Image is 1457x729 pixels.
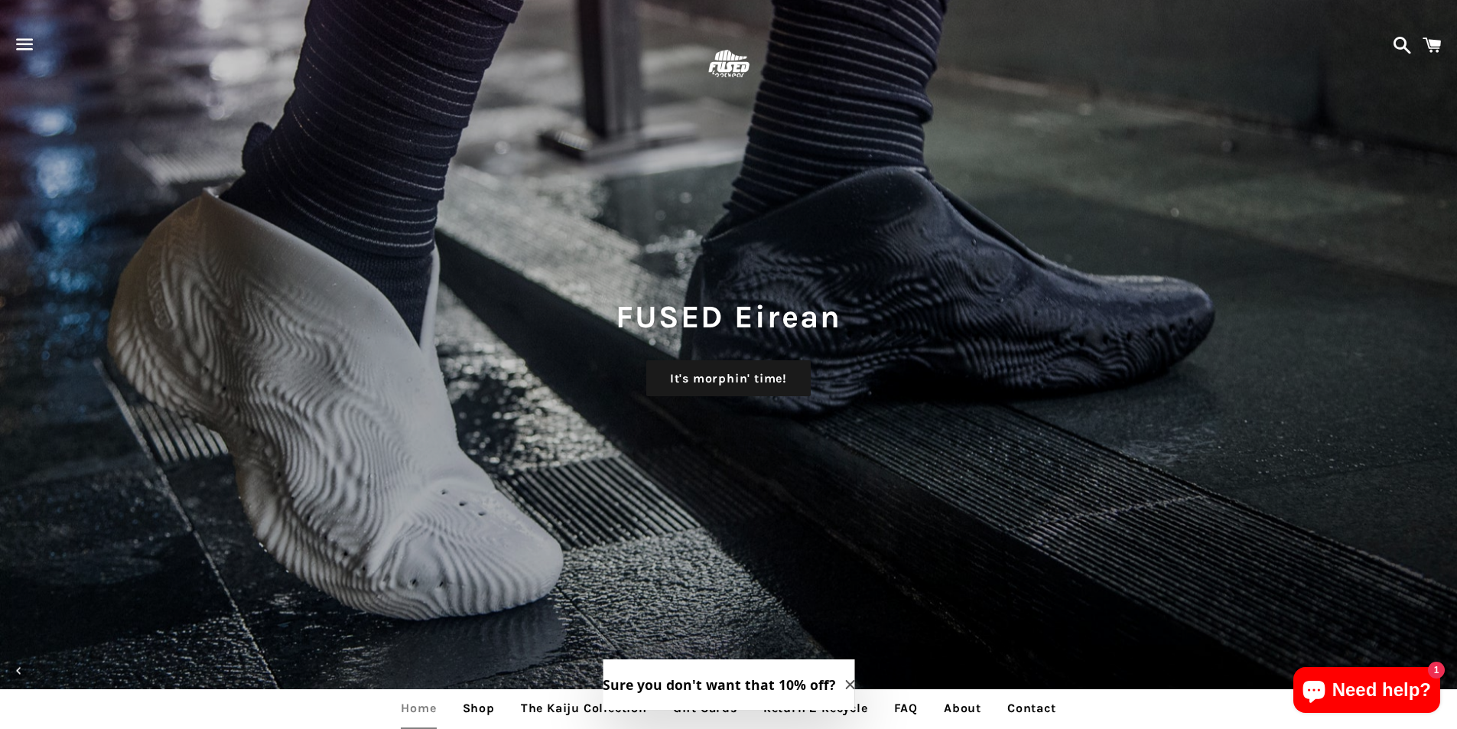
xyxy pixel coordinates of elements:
inbox-online-store-chat: Shopify online store chat [1289,667,1445,717]
button: Next slide [1421,654,1455,688]
a: About [932,689,993,727]
a: Contact [996,689,1068,727]
button: Pause slideshow [747,654,781,688]
a: Shop [451,689,506,727]
button: Previous slide [2,654,36,688]
a: It's morphin' time! [646,360,811,397]
img: FUSEDfootwear [704,40,753,89]
a: Home [389,689,447,727]
a: The Kaiju Collection [509,689,659,727]
h1: FUSED Eirean [15,295,1442,339]
a: FAQ [883,689,929,727]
